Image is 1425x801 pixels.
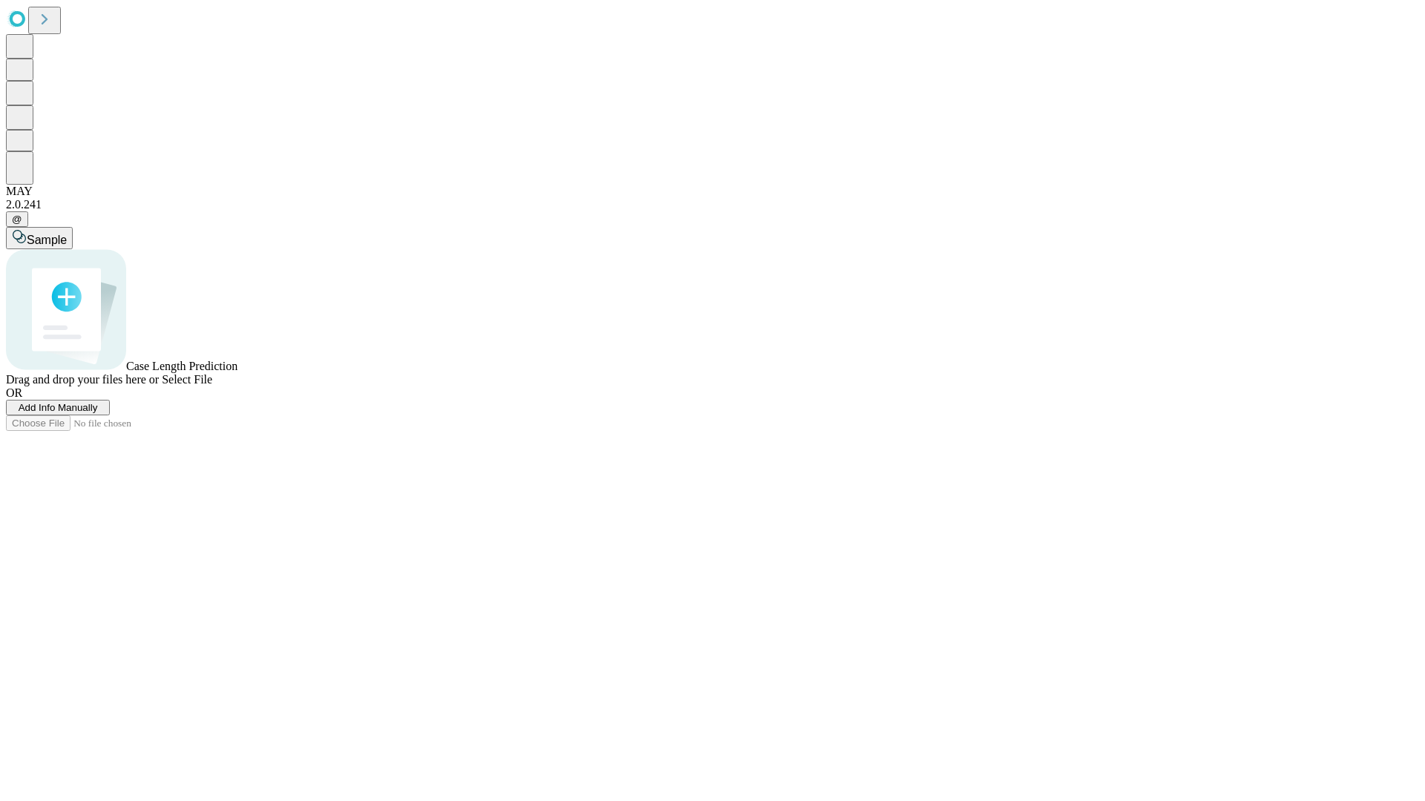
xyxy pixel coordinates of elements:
span: @ [12,214,22,225]
span: OR [6,386,22,399]
span: Sample [27,234,67,246]
div: MAY [6,185,1419,198]
button: Sample [6,227,73,249]
span: Case Length Prediction [126,360,237,372]
button: Add Info Manually [6,400,110,415]
button: @ [6,211,28,227]
span: Select File [162,373,212,386]
span: Drag and drop your files here or [6,373,159,386]
div: 2.0.241 [6,198,1419,211]
span: Add Info Manually [19,402,98,413]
